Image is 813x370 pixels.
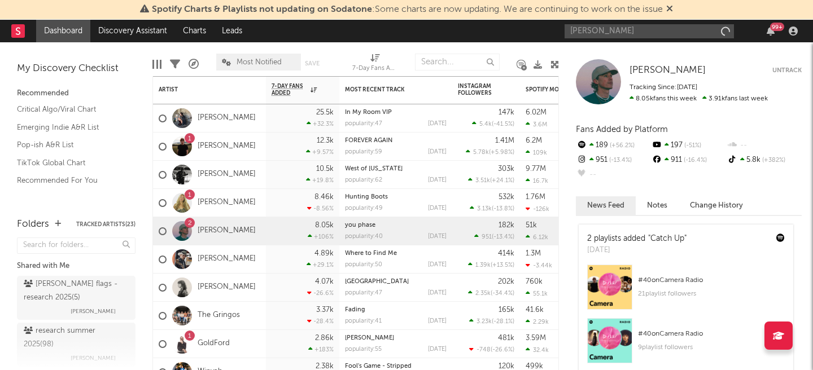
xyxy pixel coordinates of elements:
[17,174,124,187] a: Recommended For You
[352,62,397,76] div: 7-Day Fans Added (7-Day Fans Added)
[316,363,334,370] div: 2.38k
[683,143,701,149] span: -51 %
[345,307,365,313] a: Fading
[214,20,250,42] a: Leads
[17,62,135,76] div: My Discovery Checklist
[526,193,545,201] div: 1.76M
[630,95,697,102] span: 8.05k fans this week
[189,48,199,81] div: A&R Pipeline
[345,279,409,285] a: [GEOGRAPHIC_DATA]
[630,65,706,75] span: [PERSON_NAME]
[638,327,785,341] div: # 40 on Camera Radio
[526,250,541,257] div: 1.3M
[526,137,542,144] div: 6.2M
[576,125,668,134] span: Fans Added by Platform
[638,274,785,287] div: # 40 on Camera Radio
[36,20,90,42] a: Dashboard
[475,290,491,297] span: 2.35k
[526,234,548,241] div: 6.12k
[492,347,513,353] span: -26.6 %
[428,318,447,324] div: [DATE]
[345,290,382,296] div: popularity: 47
[316,306,334,314] div: 3.37k
[307,289,334,297] div: -26.6 %
[17,237,135,254] input: Search for folders...
[565,24,734,38] input: Search for artists
[499,306,514,314] div: 165k
[352,48,397,81] div: 7-Day Fans Added (7-Day Fans Added)
[630,65,706,76] a: [PERSON_NAME]
[305,60,320,67] button: Save
[345,363,412,369] a: Fool's Game - Stripped
[345,279,447,285] div: New House
[345,346,382,353] div: popularity: 55
[307,261,334,268] div: +29.1 %
[24,324,126,351] div: research summer 2025 ( 98 )
[576,168,651,182] div: --
[428,177,447,183] div: [DATE]
[17,218,49,231] div: Folders
[495,137,514,144] div: 1.41M
[428,205,447,212] div: [DATE]
[272,83,308,96] span: 7-Day Fans Added
[316,109,334,116] div: 25.5k
[576,196,636,215] button: News Feed
[638,287,785,301] div: 21 playlist followers
[493,319,513,325] span: -28.1 %
[526,262,552,269] div: -3.44k
[198,113,256,123] a: [PERSON_NAME]
[493,234,513,240] span: -13.4 %
[498,165,514,173] div: 303k
[679,196,754,215] button: Change History
[345,262,382,268] div: popularity: 50
[314,250,334,257] div: 4.89k
[428,346,447,353] div: [DATE]
[17,157,124,169] a: TikTok Global Chart
[17,103,124,116] a: Critical Algo/Viral Chart
[526,205,549,213] div: -126k
[499,109,514,116] div: 147k
[345,205,383,212] div: popularity: 49
[17,276,135,320] a: [PERSON_NAME] flags - research 2025(5)[PERSON_NAME]
[428,290,447,296] div: [DATE]
[466,148,514,156] div: ( )
[345,138,392,144] a: FOREVER AGAIN
[198,254,256,264] a: [PERSON_NAME]
[428,234,447,240] div: [DATE]
[345,149,382,155] div: popularity: 59
[526,222,537,229] div: 51k
[345,109,392,116] a: In My Room VIP
[470,205,514,212] div: ( )
[526,306,544,314] div: 41.6k
[499,193,514,201] div: 532k
[468,177,514,184] div: ( )
[770,23,784,31] div: 99 +
[498,334,514,342] div: 481k
[636,196,679,215] button: Notes
[474,233,514,240] div: ( )
[345,121,382,127] div: popularity: 47
[579,265,793,318] a: #40onCamera Radio21playlist followers
[76,222,135,227] button: Tracked Artists(23)
[345,166,447,172] div: West of Ohio
[638,341,785,354] div: 9 playlist followers
[491,149,513,156] span: +5.98 %
[475,262,491,268] span: 1.39k
[492,178,513,184] span: +24.1 %
[526,165,546,173] div: 9.77M
[345,307,447,313] div: Fading
[345,194,447,200] div: Hunting Boots
[307,205,334,212] div: -8.56 %
[345,86,430,93] div: Most Recent Track
[307,120,334,127] div: +32.3 %
[198,142,256,151] a: [PERSON_NAME]
[159,86,243,93] div: Artist
[315,278,334,285] div: 4.07k
[345,250,447,257] div: Where to Find Me
[458,83,497,96] div: Instagram Followers
[526,334,546,342] div: 3.59M
[306,177,334,184] div: +19.8 %
[307,318,334,325] div: -28.4 %
[237,59,282,66] span: Most Notified
[477,206,492,212] span: 3.13k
